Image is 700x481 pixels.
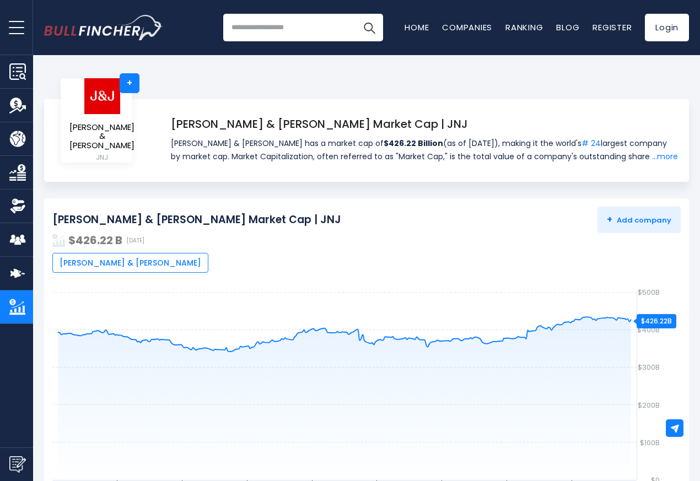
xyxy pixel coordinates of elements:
[593,21,632,33] a: Register
[442,21,492,33] a: Companies
[607,215,671,225] span: Add company
[638,287,660,298] text: $500B
[120,73,139,93] a: +
[356,14,383,41] button: Search
[581,138,601,149] a: # 24
[44,15,163,40] img: Bullfincher logo
[127,237,144,244] span: [DATE]
[171,116,678,132] h1: [PERSON_NAME] & [PERSON_NAME] Market Cap | JNJ
[638,362,660,372] text: $300B
[171,137,678,163] span: [PERSON_NAME] & [PERSON_NAME] has a market cap of (as of [DATE]), making it the world's largest c...
[607,213,612,226] strong: +
[68,233,122,248] strong: $426.22 B
[83,78,121,115] img: logo
[60,258,201,268] span: [PERSON_NAME] & [PERSON_NAME]
[597,207,681,233] button: +Add company
[52,213,341,227] h2: [PERSON_NAME] & [PERSON_NAME] Market Cap | JNJ
[637,325,660,335] text: $400B
[69,77,135,164] a: [PERSON_NAME] & [PERSON_NAME] JNJ
[69,123,134,150] span: [PERSON_NAME] & [PERSON_NAME]
[44,15,163,40] a: Go to homepage
[637,314,676,328] div: $426.22B
[384,138,443,149] strong: $426.22 Billion
[645,14,689,41] a: Login
[69,153,134,163] small: JNJ
[638,400,660,410] text: $200B
[556,21,579,33] a: Blog
[640,437,660,448] text: $100B
[52,234,66,247] img: addasd
[505,21,543,33] a: Ranking
[405,21,429,33] a: Home
[649,150,678,163] a: ...more
[9,198,26,214] img: Ownership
